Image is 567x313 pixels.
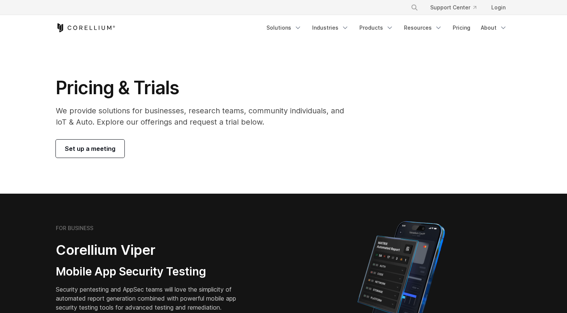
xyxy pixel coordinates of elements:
[56,105,355,128] p: We provide solutions for businesses, research teams, community individuals, and IoT & Auto. Explo...
[355,21,398,35] a: Products
[56,285,248,312] p: Security pentesting and AppSec teams will love the simplicity of automated report generation comb...
[448,21,475,35] a: Pricing
[56,225,93,232] h6: FOR BUSINESS
[308,21,353,35] a: Industries
[56,140,124,158] a: Set up a meeting
[485,1,512,14] a: Login
[476,21,512,35] a: About
[65,144,115,153] span: Set up a meeting
[56,265,248,279] h3: Mobile App Security Testing
[399,21,447,35] a: Resources
[408,1,421,14] button: Search
[262,21,512,35] div: Navigation Menu
[424,1,482,14] a: Support Center
[402,1,512,14] div: Navigation Menu
[56,77,355,99] h1: Pricing & Trials
[56,242,248,259] h2: Corellium Viper
[56,23,115,32] a: Corellium Home
[262,21,306,35] a: Solutions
